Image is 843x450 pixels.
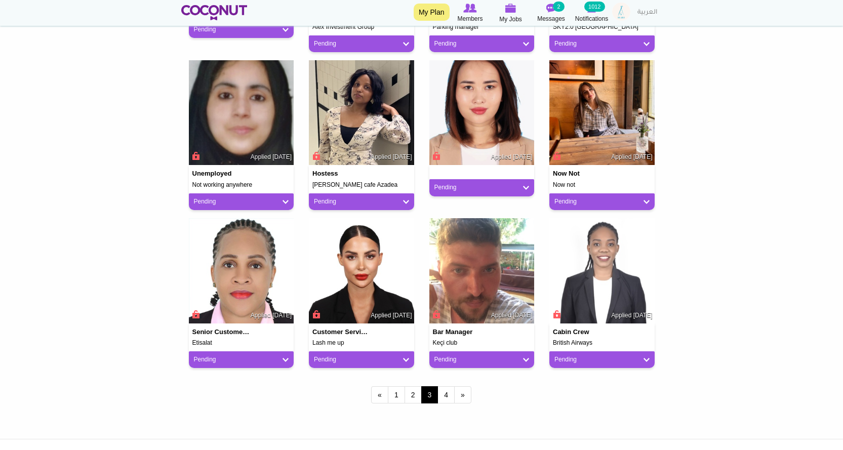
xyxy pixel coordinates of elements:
a: Pending [314,197,409,206]
a: Pending [554,39,650,48]
a: العربية [632,3,662,23]
a: next › [454,386,471,403]
h5: British Airways [553,340,651,346]
a: ‹ previous [371,386,388,403]
a: Pending [194,197,289,206]
span: 3 [421,386,438,403]
span: My Jobs [499,14,522,24]
img: Mehmet Taşkın's picture [429,218,535,323]
span: Members [457,14,483,24]
h4: Bar Manager [433,329,492,336]
h4: Unemployed [192,170,251,177]
h5: Lash me up [312,340,411,346]
a: Pending [434,39,530,48]
span: Connect to Unlock the Profile [311,309,320,319]
h4: Hostess [312,170,371,177]
span: Connect to Unlock the Profile [311,151,320,161]
span: Connect to Unlock the Profile [551,309,560,319]
h5: Alex Investment Group [312,24,411,30]
h4: Customer service / Store manager / beautician [312,329,371,336]
h4: Cabin Crew [553,329,612,336]
h5: Now not [553,182,651,188]
h5: SKY2.0 [GEOGRAPHIC_DATA] [553,24,651,30]
a: Browse Members Members [450,3,491,24]
img: Home [181,5,248,20]
img: Patil Haddad's picture [309,218,414,323]
a: Pending [314,39,409,48]
img: Messages [546,4,556,13]
span: Connect to Unlock the Profile [431,151,440,161]
a: Notifications Notifications 1012 [572,3,612,24]
h5: Not working anywhere [192,182,291,188]
img: Anastasia Levandovskaya's picture [549,60,655,166]
a: My Plan [414,4,450,21]
a: Pending [554,355,650,364]
img: My Jobs [505,4,516,13]
span: Connect to Unlock the Profile [191,309,200,319]
h5: [PERSON_NAME] cafe Azadea [312,182,411,188]
h4: Now not [553,170,612,177]
small: 2 [553,2,564,12]
img: Stellah Torash's picture [189,218,294,323]
a: Pending [194,25,289,34]
a: 1 [388,386,405,403]
a: Pending [434,355,530,364]
small: 1012 [584,2,605,12]
img: Marion Otieno's picture [549,218,655,323]
a: 4 [437,386,455,403]
img: Browse Members [463,4,476,13]
a: My Jobs My Jobs [491,3,531,24]
span: Messages [537,14,565,24]
a: 2 [405,386,422,403]
span: Connect to Unlock the Profile [551,151,560,161]
h4: Senior customer service/ Sales [192,329,251,336]
h5: Parking manager [433,24,531,30]
a: Pending [554,197,650,206]
span: Notifications [575,14,608,24]
img: Guldana Kokoeva's picture [429,60,535,166]
span: Connect to Unlock the Profile [191,151,200,161]
img: Zula Nansubuga's picture [309,60,414,166]
h5: Etisalat [192,340,291,346]
a: Pending [434,183,530,192]
a: Pending [194,355,289,364]
img: Shabab Fatima's picture [189,60,294,166]
span: Connect to Unlock the Profile [431,309,440,319]
a: Messages Messages 2 [531,3,572,24]
h5: Keçi club [433,340,531,346]
a: Pending [314,355,409,364]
